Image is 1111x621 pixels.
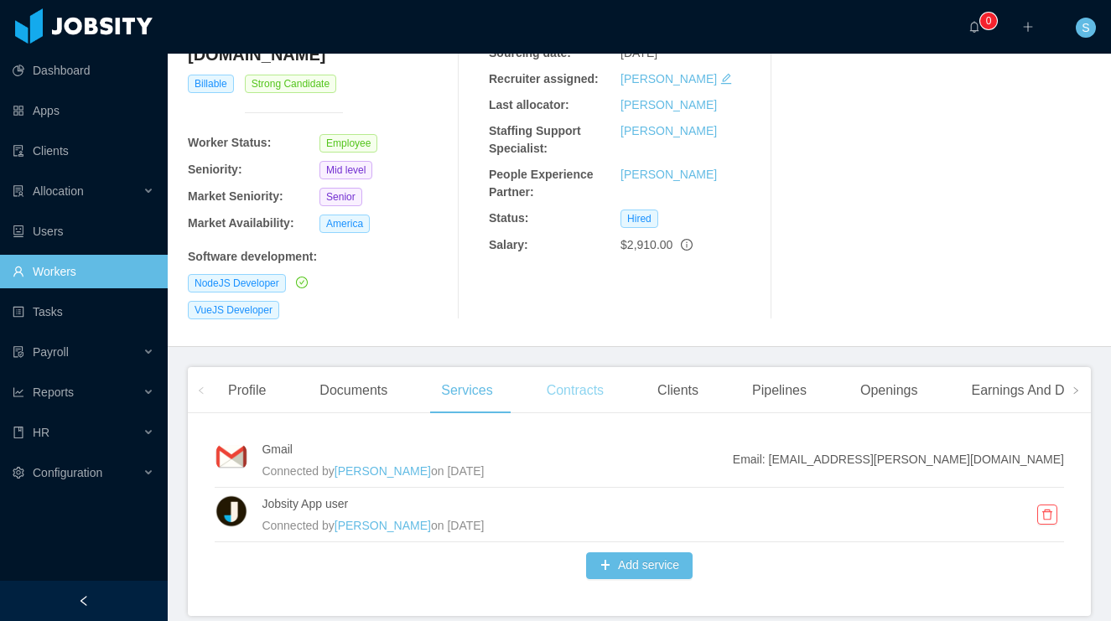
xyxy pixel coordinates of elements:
sup: 0 [980,13,997,29]
div: Documents [306,367,401,414]
span: Strong Candidate [245,75,336,93]
a: icon: robotUsers [13,215,154,248]
img: kuLOZPwjcRA5AEBSsMqJNr0YAABA0AAACBoAABA0AACCBgAABA0AgKABAABBAwAAggYAQNAAAICgAQAQNAAAIGgAAEDQAAAIG... [215,440,248,474]
b: People Experience Partner: [489,168,594,199]
div: Pipelines [739,367,820,414]
button: icon: plusAdd service [586,552,693,579]
b: Seniority: [188,163,242,176]
b: Software development : [188,250,317,263]
span: info-circle [681,239,693,251]
h4: Jobsity App user [262,494,997,513]
span: Reports [33,386,74,399]
a: icon: userWorkers [13,255,154,288]
a: icon: profileTasks [13,295,154,329]
b: Salary: [489,238,528,251]
b: Last allocator: [489,98,569,111]
i: icon: check-circle [296,277,308,288]
span: Hired [620,210,658,228]
span: on [DATE] [431,464,485,478]
span: Senior [319,188,362,206]
div: Openings [847,367,932,414]
span: S [1082,18,1089,38]
i: icon: solution [13,185,24,197]
b: Market Availability: [188,216,294,230]
span: Employee [319,134,377,153]
b: Market Seniority: [188,189,283,203]
span: VueJS Developer [188,301,279,319]
b: Worker Status: [188,136,271,149]
span: Allocation [33,184,84,198]
span: Configuration [33,466,102,479]
a: [PERSON_NAME] [334,464,430,478]
a: [PERSON_NAME] [620,98,717,111]
span: HR [33,426,49,439]
a: icon: appstoreApps [13,94,154,127]
b: Staffing Support Specialist: [489,124,581,155]
span: Mid level [319,161,372,179]
div: Clients [644,367,712,414]
div: Contracts [533,367,617,414]
span: NodeJS Developer [188,274,286,292]
span: Billable [188,75,234,93]
span: Connected by [262,464,334,478]
i: icon: plus [1022,21,1034,33]
a: icon: pie-chartDashboard [13,54,154,87]
span: Email: [EMAIL_ADDRESS][PERSON_NAME][DOMAIN_NAME] [733,451,1064,468]
a: icon: auditClients [13,134,154,168]
span: $2,910.00 [620,238,672,251]
a: icon: check-circle [293,276,308,289]
i: icon: book [13,427,24,438]
img: xuEYf3yjHv8fpvZcyFcbvD4AAAAASUVORK5CYII= [215,494,248,528]
b: Status: [489,211,528,225]
i: icon: bell [968,21,980,33]
a: [PERSON_NAME] [620,124,717,137]
i: icon: right [1072,386,1080,395]
div: Profile [215,367,279,414]
i: icon: setting [13,467,24,479]
i: icon: line-chart [13,386,24,398]
button: icon: delete [1037,505,1057,525]
i: icon: edit [720,73,732,85]
span: America [319,215,370,233]
a: [PERSON_NAME] [620,168,717,181]
span: on [DATE] [431,519,485,532]
a: [PERSON_NAME] [620,72,717,85]
i: icon: left [197,386,205,395]
h4: Gmail [262,440,733,458]
i: icon: file-protect [13,346,24,358]
a: [PERSON_NAME] [334,519,430,532]
div: Services [428,367,506,414]
span: Payroll [33,345,69,359]
b: Recruiter assigned: [489,72,599,85]
span: Connected by [262,519,334,532]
